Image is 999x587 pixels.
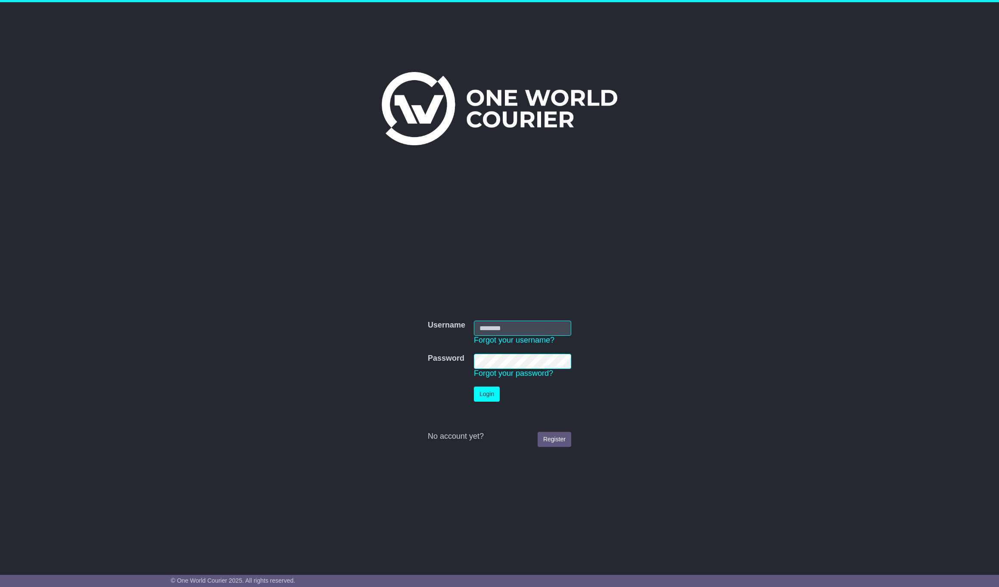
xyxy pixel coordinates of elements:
[382,72,617,145] img: One World
[428,432,571,441] div: No account yet?
[171,577,296,584] span: © One World Courier 2025. All rights reserved.
[474,387,500,402] button: Login
[428,354,464,363] label: Password
[538,432,571,447] a: Register
[474,369,553,378] a: Forgot your password?
[428,321,465,330] label: Username
[474,336,554,344] a: Forgot your username?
